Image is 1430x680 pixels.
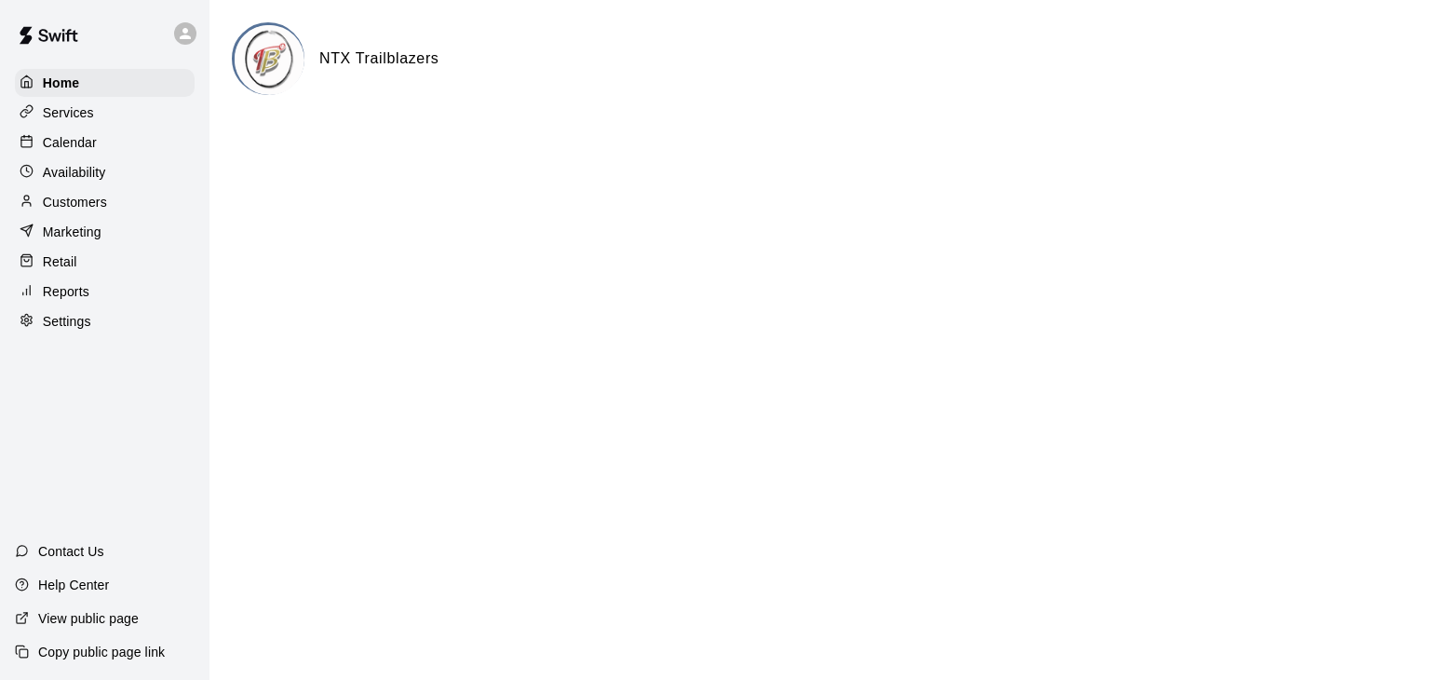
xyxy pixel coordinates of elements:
[38,542,104,561] p: Contact Us
[43,133,97,152] p: Calendar
[15,248,195,276] a: Retail
[43,163,106,182] p: Availability
[43,282,89,301] p: Reports
[15,99,195,127] a: Services
[15,307,195,335] a: Settings
[38,643,165,661] p: Copy public page link
[319,47,439,71] h6: NTX Trailblazers
[15,278,195,306] a: Reports
[43,74,80,92] p: Home
[15,188,195,216] a: Customers
[43,223,101,241] p: Marketing
[43,193,107,211] p: Customers
[43,252,77,271] p: Retail
[43,103,94,122] p: Services
[15,129,195,156] a: Calendar
[235,25,304,95] img: NTX Trailblazers logo
[38,609,139,628] p: View public page
[43,312,91,331] p: Settings
[38,576,109,594] p: Help Center
[15,69,195,97] a: Home
[15,218,195,246] a: Marketing
[15,158,195,186] a: Availability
